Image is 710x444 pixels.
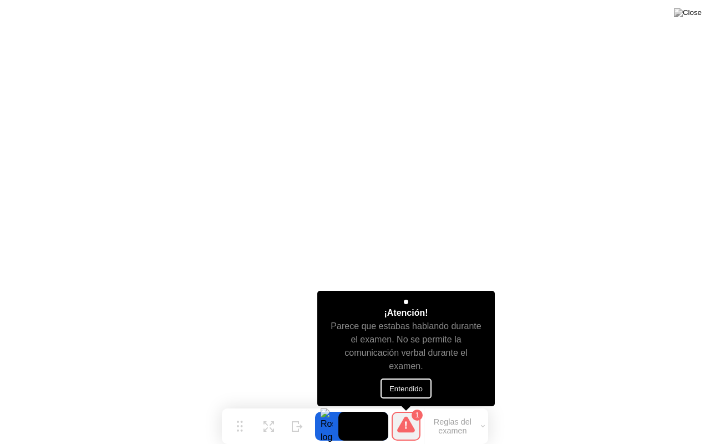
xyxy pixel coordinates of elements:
img: Close [674,8,702,17]
div: 1 [412,410,423,421]
button: Reglas del examen [424,417,488,436]
div: ¡Atención! [384,306,428,320]
div: Parece que estabas hablando durante el examen. No se permite la comunicación verbal durante el ex... [327,320,485,373]
button: Entendido [381,379,432,398]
